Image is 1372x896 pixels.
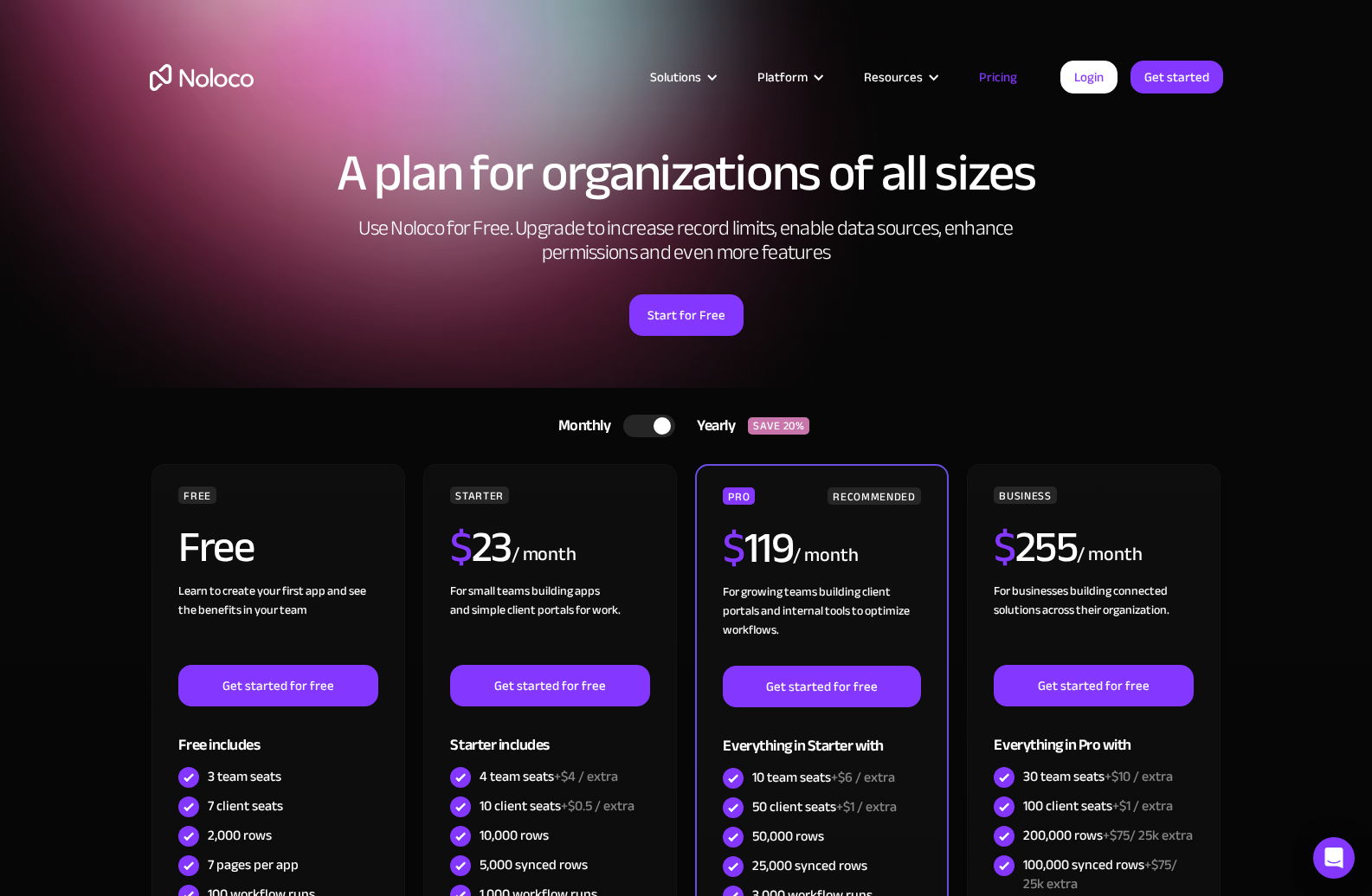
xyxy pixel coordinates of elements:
div: 50 client seats [752,797,897,816]
div: 200,000 rows [1023,826,1193,845]
div: 7 pages per app [208,855,299,874]
h2: Free [178,525,254,569]
a: Get started for free [723,666,920,707]
span: +$10 / extra [1105,764,1173,790]
div: For businesses building connected solutions across their organization. ‍ [994,582,1193,665]
div: 7 client seats [208,796,283,815]
a: Pricing [957,66,1039,88]
div: Yearly [675,413,748,439]
h2: 255 [994,525,1077,569]
div: For growing teams building client portals and internal tools to optimize workflows. [723,583,920,666]
span: $ [450,506,472,588]
h2: Use Noloco for Free. Upgrade to increase record limits, enable data sources, enhance permissions ... [340,216,1033,265]
div: 100,000 synced rows [1023,855,1193,893]
h2: 119 [723,526,793,570]
a: Get started for free [450,665,649,706]
div: 2,000 rows [208,826,272,845]
div: 10 client seats [480,796,634,815]
div: 100 client seats [1023,796,1173,815]
div: Monthly [537,413,624,439]
div: SAVE 20% [748,417,809,435]
div: 10 team seats [752,768,895,787]
div: FREE [178,487,216,504]
div: Resources [842,66,957,88]
div: Solutions [650,66,701,88]
div: Open Intercom Messenger [1313,837,1355,879]
div: BUSINESS [994,487,1056,504]
a: Get started [1130,61,1223,93]
div: / month [1077,541,1142,569]
span: $ [723,507,744,589]
div: / month [512,541,576,569]
span: +$6 / extra [831,764,895,790]
a: Login [1060,61,1118,93]
h2: 23 [450,525,512,569]
span: +$75/ 25k extra [1103,822,1193,848]
div: 30 team seats [1023,767,1173,786]
div: 10,000 rows [480,826,549,845]
div: Platform [736,66,842,88]
span: +$0.5 / extra [561,793,634,819]
div: Learn to create your first app and see the benefits in your team ‍ [178,582,377,665]
span: +$1 / extra [836,794,897,820]
div: Everything in Starter with [723,707,920,764]
div: Platform [757,66,808,88]
div: Free includes [178,706,377,763]
div: Resources [864,66,923,88]
h1: A plan for organizations of all sizes [150,147,1223,199]
div: 5,000 synced rows [480,855,588,874]
div: 3 team seats [208,767,281,786]
a: Start for Free [629,294,744,336]
div: PRO [723,487,755,505]
a: home [150,64,254,91]
div: Everything in Pro with [994,706,1193,763]
div: / month [793,542,858,570]
div: Solutions [628,66,736,88]
div: RECOMMENDED [828,487,920,505]
div: Starter includes [450,706,649,763]
div: 50,000 rows [752,827,824,846]
a: Get started for free [994,665,1193,706]
span: +$1 / extra [1112,793,1173,819]
div: For small teams building apps and simple client portals for work. ‍ [450,582,649,665]
span: $ [994,506,1015,588]
div: STARTER [450,487,508,504]
div: 4 team seats [480,767,618,786]
div: 25,000 synced rows [752,856,867,875]
span: +$4 / extra [554,764,618,790]
a: Get started for free [178,665,377,706]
